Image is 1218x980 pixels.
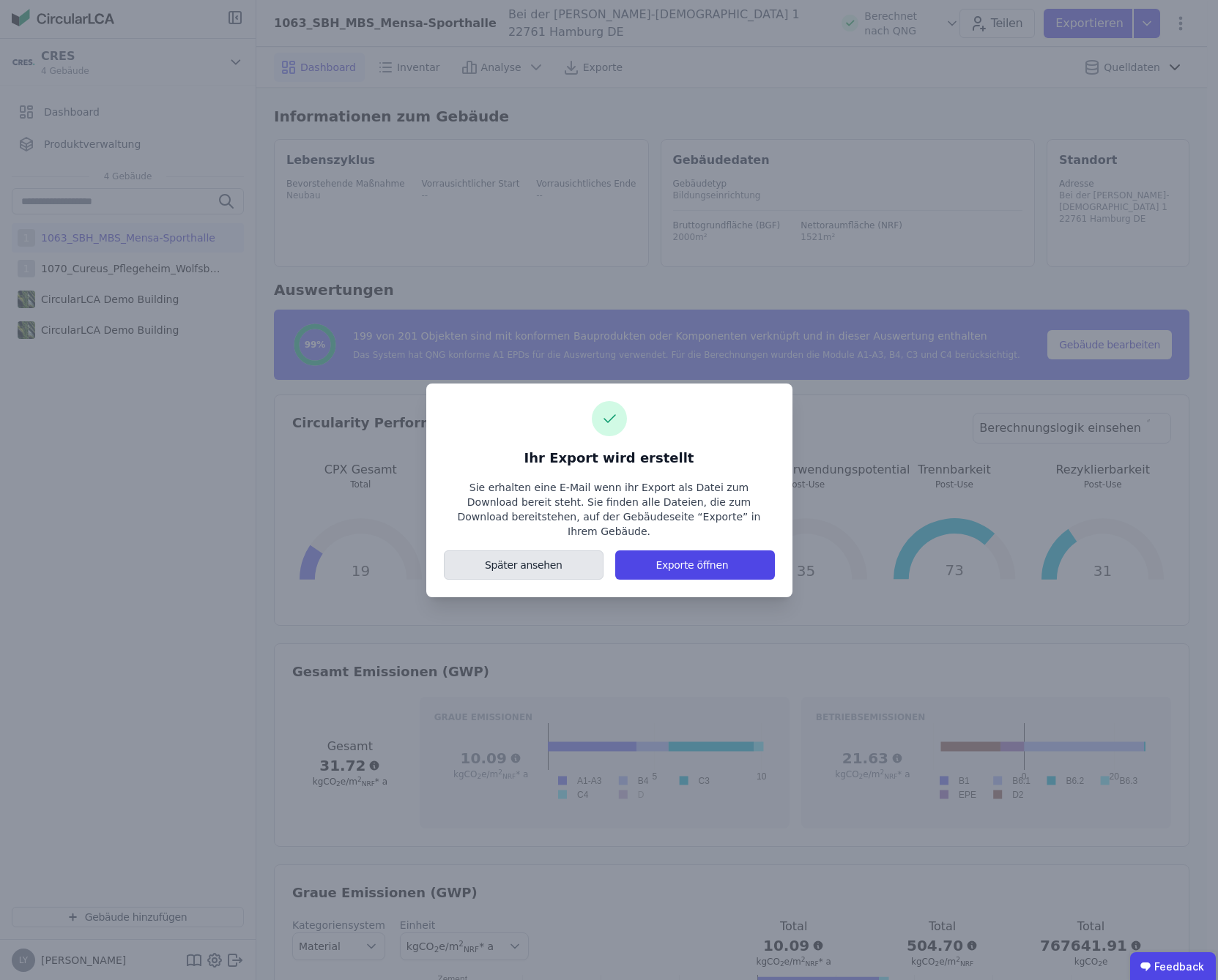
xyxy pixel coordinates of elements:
label: Sie erhalten eine E-Mail wenn ihr Export als Datei zum Download bereit steht. Sie finden alle Dat... [444,480,775,539]
button: Später ansehen [444,550,604,580]
button: Exporte öffnen [615,550,774,580]
label: Ihr Export wird erstellt [524,448,694,468]
img: check-circle [592,401,627,436]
